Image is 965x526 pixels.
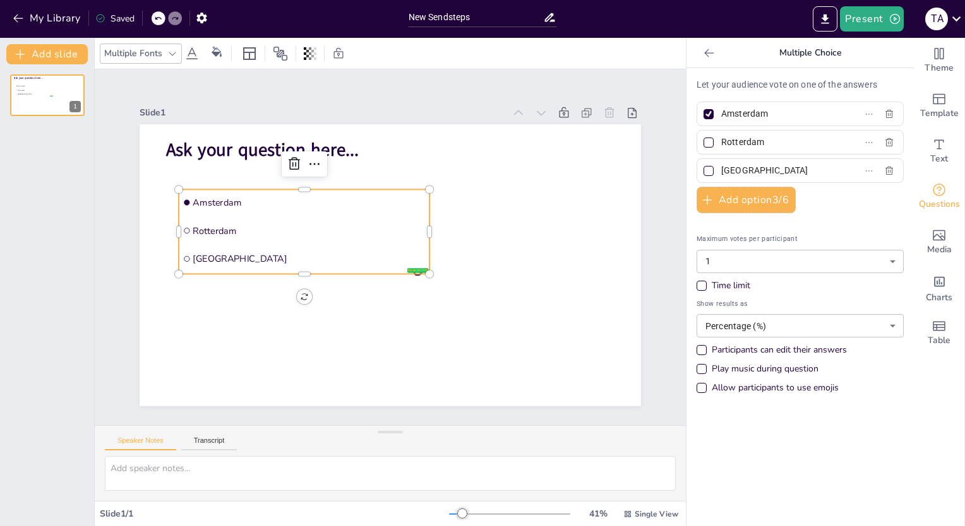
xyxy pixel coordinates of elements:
div: Percentage (%) [697,314,904,337]
span: Single View [635,509,678,519]
span: Ask your question here... [14,76,42,80]
div: Participants can edit their answers [712,344,847,356]
div: Background color [207,47,226,60]
p: Let your audience vote on one of the answers [697,78,904,91]
span: Theme [925,61,954,75]
p: Multiple Choice [719,38,901,68]
div: Layout [239,44,260,64]
span: Rotterdam [18,90,53,91]
span: Amsterdam [18,85,53,87]
div: Add images, graphics, shapes or video [914,219,964,265]
button: Export to PowerPoint [813,6,837,32]
div: Saved [95,13,135,25]
div: Slide 1 / 1 [100,508,449,520]
div: Add charts and graphs [914,265,964,310]
input: Option 3 [721,161,839,180]
div: 1 [697,250,904,273]
span: Amsterdam [193,196,425,208]
div: 41 % [583,508,613,520]
div: Add text boxes [914,129,964,174]
button: Present [840,6,903,32]
span: [GEOGRAPHIC_DATA] [18,93,53,95]
div: Time limit [697,279,904,292]
div: Add a table [914,310,964,356]
div: Add ready made slides [914,83,964,129]
input: Insert title [409,8,544,26]
span: Table [928,334,950,348]
div: Time limit [712,279,750,292]
span: Media [927,243,952,257]
span: Text [930,152,948,166]
span: [GEOGRAPHIC_DATA] [193,252,425,264]
div: Slide 1 [140,107,505,119]
input: Option 1 [721,105,839,123]
input: Option 2 [721,133,839,151]
span: Charts [926,291,952,305]
span: Template [920,107,959,120]
button: Add option3/6 [697,187,796,213]
button: Add slide [6,44,88,64]
div: Participants can edit their answers [697,344,847,356]
div: Play music during question [697,363,818,375]
div: Allow participants to use emojis [712,382,839,394]
span: Rotterdam [193,225,425,237]
button: T A [925,6,948,32]
span: Position [273,46,288,61]
div: Change the overall theme [914,38,964,83]
button: Speaker Notes [105,436,176,450]
div: Multiple Fonts [102,45,165,62]
span: Maximum votes per participant [697,233,904,244]
span: Show results as [697,298,904,309]
button: Transcript [181,436,237,450]
button: My Library [9,8,86,28]
div: 1 [10,74,85,116]
div: 1 [69,101,81,112]
div: Play music during question [712,363,818,375]
div: Get real-time input from your audience [914,174,964,219]
div: Allow participants to use emojis [697,382,839,394]
span: Ask your question here... [166,137,359,161]
div: T A [925,8,948,30]
span: Questions [919,197,960,211]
